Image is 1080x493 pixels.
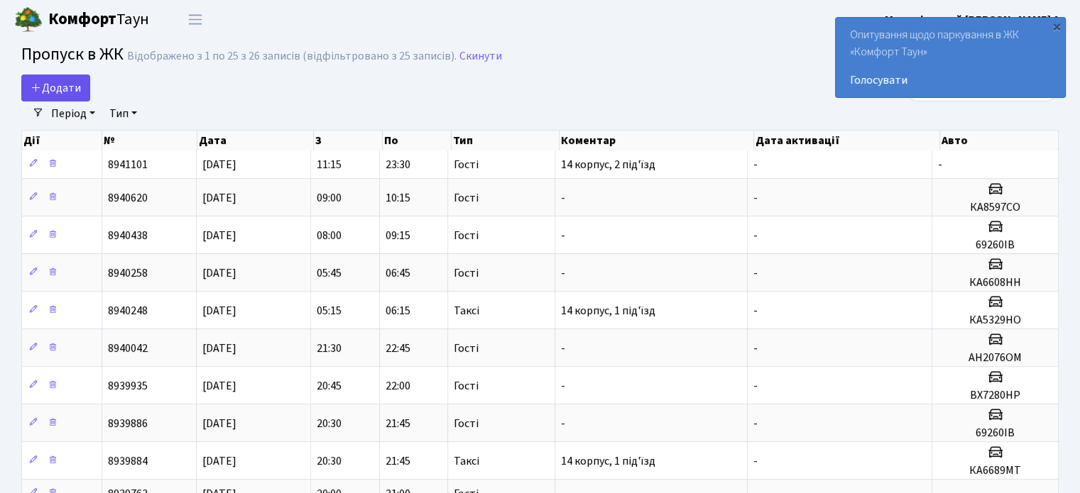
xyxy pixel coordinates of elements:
[108,303,148,318] span: 8940248
[202,416,236,431] span: [DATE]
[753,453,758,469] span: -
[454,418,479,429] span: Гості
[753,265,758,281] span: -
[108,453,148,469] span: 8939884
[561,190,565,206] span: -
[386,416,410,431] span: 21:45
[940,131,1059,150] th: Авто
[454,455,479,467] span: Таксі
[454,230,479,241] span: Гості
[108,190,148,206] span: 8940620
[386,340,410,356] span: 22:45
[561,303,655,318] span: 14 корпус, 1 під'їзд
[885,11,1063,28] a: Меленівський [PERSON_NAME] А.
[317,416,342,431] span: 20:30
[108,378,148,394] span: 8939935
[21,42,124,67] span: Пропуск в ЖК
[938,157,942,172] span: -
[454,192,479,204] span: Гості
[48,8,149,32] span: Таун
[317,228,342,243] span: 08:00
[31,80,81,96] span: Додати
[561,265,565,281] span: -
[454,343,479,354] span: Гості
[938,201,1052,214] h5: КА8597СО
[454,267,479,279] span: Гості
[317,190,342,206] span: 09:00
[386,378,410,394] span: 22:00
[202,157,236,172] span: [DATE]
[753,303,758,318] span: -
[938,389,1052,402] h5: ВХ7280НР
[202,228,236,243] span: [DATE]
[202,340,236,356] span: [DATE]
[108,340,148,356] span: 8940042
[386,157,410,172] span: 23:30
[386,190,410,206] span: 10:15
[386,453,410,469] span: 21:45
[454,159,479,170] span: Гості
[108,228,148,243] span: 8940438
[938,276,1052,289] h5: КА6608НН
[317,265,342,281] span: 05:45
[104,101,143,126] a: Тип
[102,131,197,150] th: №
[561,157,655,172] span: 14 корпус, 2 під'їзд
[202,378,236,394] span: [DATE]
[178,8,213,31] button: Переключити навігацію
[454,380,479,392] span: Гості
[383,131,452,150] th: По
[314,131,383,150] th: З
[14,6,43,34] img: logo.png
[885,12,1063,28] b: Меленівський [PERSON_NAME] А.
[938,314,1052,327] h5: КА5329НО
[753,157,758,172] span: -
[22,131,102,150] th: Дії
[386,228,410,243] span: 09:15
[21,74,90,101] a: Додати
[938,426,1052,440] h5: 69260ІВ
[127,50,457,63] div: Відображено з 1 по 25 з 26 записів (відфільтровано з 25 записів).
[197,131,314,150] th: Дата
[317,453,342,469] span: 20:30
[108,265,148,281] span: 8940258
[938,464,1052,477] h5: КА6689МТ
[561,416,565,431] span: -
[753,416,758,431] span: -
[202,303,236,318] span: [DATE]
[753,340,758,356] span: -
[1049,19,1064,33] div: ×
[202,265,236,281] span: [DATE]
[850,72,1051,89] a: Голосувати
[753,228,758,243] span: -
[45,101,101,126] a: Період
[754,131,940,150] th: Дата активації
[938,238,1052,252] h5: 69260ІВ
[560,131,754,150] th: Коментар
[317,157,342,172] span: 11:15
[317,303,342,318] span: 05:15
[753,190,758,206] span: -
[202,453,236,469] span: [DATE]
[561,453,655,469] span: 14 корпус, 1 під'їзд
[317,378,342,394] span: 20:45
[108,157,148,172] span: 8941101
[386,265,410,281] span: 06:45
[452,131,560,150] th: Тип
[386,303,410,318] span: 06:15
[938,351,1052,365] h5: АН2076ОМ
[454,305,479,316] span: Таксі
[108,416,148,431] span: 8939886
[753,378,758,394] span: -
[202,190,236,206] span: [DATE]
[561,378,565,394] span: -
[561,228,565,243] span: -
[459,50,502,63] a: Скинути
[561,340,565,356] span: -
[48,8,116,31] b: Комфорт
[317,340,342,356] span: 21:30
[836,18,1065,97] div: Опитування щодо паркування в ЖК «Комфорт Таун»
